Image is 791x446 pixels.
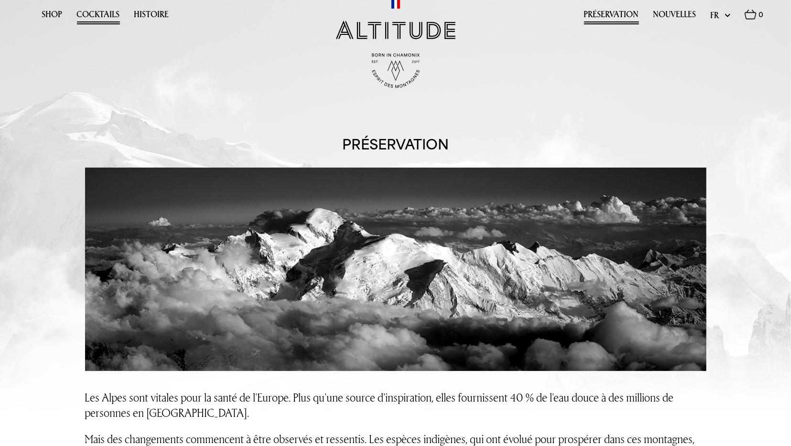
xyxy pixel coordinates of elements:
a: 0 [745,10,764,25]
p: Les Alpes sont vitales pour la santé de l'Europe. Plus qu'une source d'inspiration, elles fournis... [85,390,706,420]
a: Cocktails [77,10,120,24]
img: Altitude Gin [336,21,455,39]
a: Histoire [134,10,169,24]
img: Born in Chamonix - Est. 2017 - Espirit des Montagnes [372,53,420,88]
a: Préservation [584,10,639,24]
img: Basket [745,10,757,20]
h1: PRÉSERVATION [342,136,449,153]
a: Nouvelles [653,10,696,24]
a: Shop [42,10,63,24]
